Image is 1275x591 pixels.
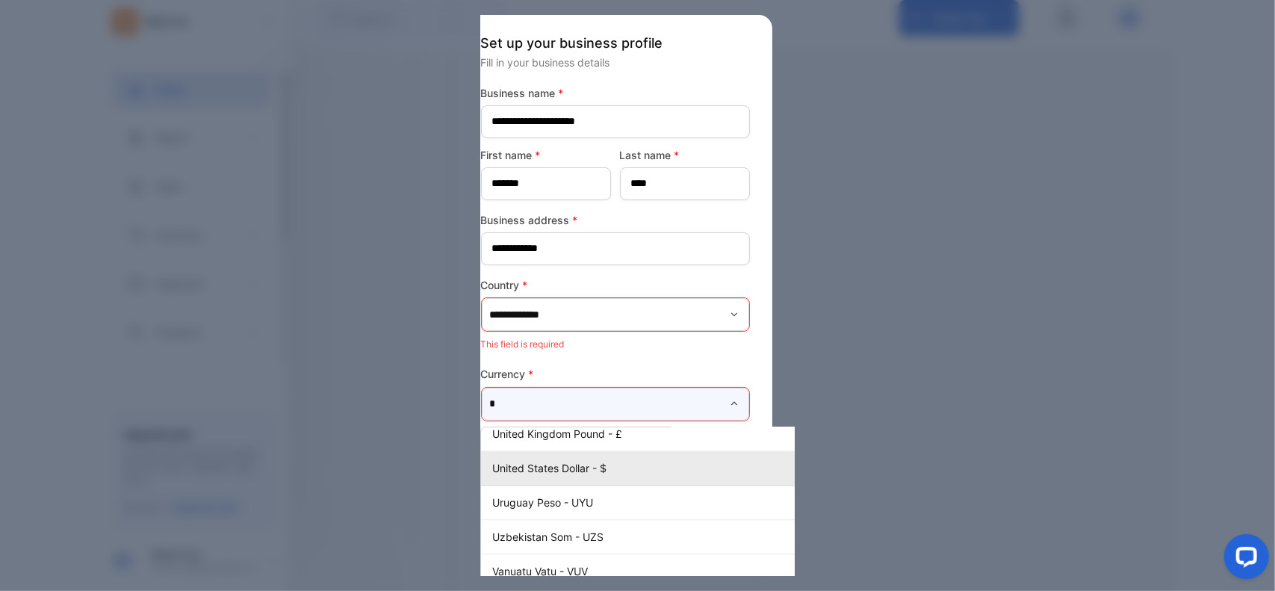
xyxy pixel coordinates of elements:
[1212,528,1275,591] iframe: LiveChat chat widget
[481,55,750,70] p: Fill in your business details
[493,460,853,476] p: United States Dollar - $
[493,563,853,579] p: Vanuatu Vatu - VUV
[481,212,750,228] label: Business address
[493,426,853,442] p: United Kingdom Pound - £
[493,529,853,545] p: Uzbekistan Som - UZS
[481,366,750,382] label: Currency
[481,33,750,53] p: Set up your business profile
[481,147,611,163] label: First name
[481,85,750,101] label: Business name
[481,424,750,444] p: This field is required
[481,335,750,354] p: This field is required
[481,277,750,293] label: Country
[493,495,853,510] p: Uruguay Peso - UYU
[620,147,750,163] label: Last name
